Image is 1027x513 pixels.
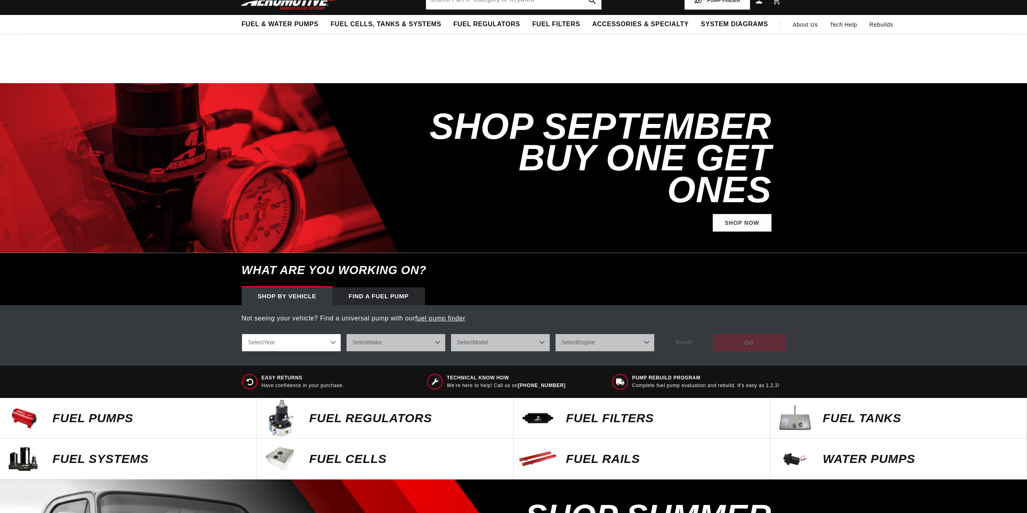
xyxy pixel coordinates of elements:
[701,20,768,29] span: System Diagrams
[257,439,513,479] a: FUEL Cells FUEL Cells
[242,313,786,324] p: Not seeing your vehicle? Find a universal pump with our
[242,334,341,352] select: Year
[415,315,465,322] a: fuel pump finder
[261,439,301,479] img: FUEL Cells
[786,15,824,34] a: About Us
[586,15,695,34] summary: Accessories & Specialty
[555,334,655,352] select: Engine
[427,111,772,206] h2: SHOP SEPTEMBER BUY ONE GET ONES
[242,287,333,305] div: Shop by vehicle
[793,21,818,28] span: About Us
[526,15,586,34] summary: Fuel Filters
[514,398,770,439] a: FUEL FILTERS FUEL FILTERS
[261,398,301,438] img: FUEL REGULATORS
[566,453,762,465] p: FUEL Rails
[823,453,1019,465] p: Water Pumps
[830,20,858,29] span: Tech Help
[236,15,325,34] summary: Fuel & Water Pumps
[566,412,762,424] p: FUEL FILTERS
[4,398,44,438] img: Fuel Pumps
[242,20,319,29] span: Fuel & Water Pumps
[447,375,565,381] span: Technical Know How
[261,375,344,381] span: Easy Returns
[451,334,550,352] select: Model
[863,15,899,34] summary: Rebuilds
[309,412,505,424] p: FUEL REGULATORS
[52,412,248,424] p: Fuel Pumps
[774,398,815,438] img: Fuel Tanks
[257,398,513,439] a: FUEL REGULATORS FUEL REGULATORS
[330,20,441,29] span: Fuel Cells, Tanks & Systems
[514,439,770,479] a: FUEL Rails FUEL Rails
[632,375,780,381] span: Pump Rebuild program
[447,15,526,34] summary: Fuel Regulators
[695,15,774,34] summary: System Diagrams
[447,382,565,389] p: We’re here to help! Call us on
[770,439,1027,479] a: Water Pumps Water Pumps
[823,412,1019,424] p: Fuel Tanks
[869,20,893,29] span: Rebuilds
[518,439,558,479] img: FUEL Rails
[532,20,580,29] span: Fuel Filters
[453,20,520,29] span: Fuel Regulators
[518,383,565,388] a: [PHONE_NUMBER]
[222,253,806,287] h6: What are you working on?
[333,287,425,305] div: Find a Fuel Pump
[774,439,815,479] img: Water Pumps
[309,453,505,465] p: FUEL Cells
[324,15,447,34] summary: Fuel Cells, Tanks & Systems
[261,382,344,389] p: Have confidence in your purchase.
[713,214,772,232] a: Shop Now
[52,453,248,465] p: Fuel Systems
[592,20,689,29] span: Accessories & Specialty
[518,398,558,438] img: FUEL FILTERS
[346,334,446,352] select: Make
[4,439,44,479] img: Fuel Systems
[632,382,780,389] p: Complete fuel pump evaluation and rebuild. It's easy as 1,2,3!
[824,15,864,34] summary: Tech Help
[770,398,1027,439] a: Fuel Tanks Fuel Tanks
